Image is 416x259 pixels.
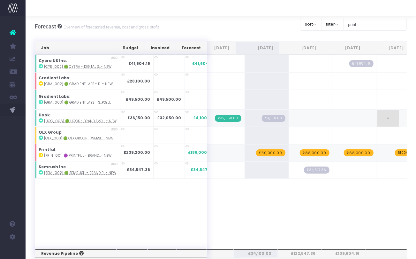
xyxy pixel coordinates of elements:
span: Forecast [35,23,56,30]
img: images/default_profile_image.png [8,246,18,256]
input: Search... [343,18,407,31]
button: filter [321,18,344,31]
small: Overview of forecasted revenue, cost and gross profit [62,23,159,30]
button: sort [300,18,321,31]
